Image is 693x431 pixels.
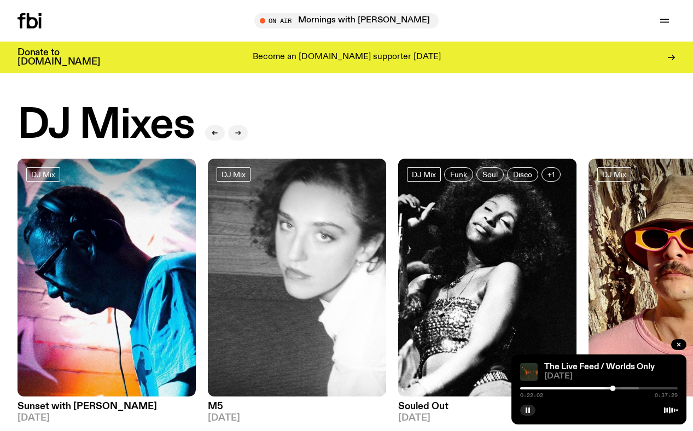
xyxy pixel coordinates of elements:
span: [DATE] [18,413,196,423]
img: A black and white photo of Lilly wearing a white blouse and looking up at the camera. [208,159,386,397]
span: 0:37:29 [655,393,678,398]
h3: Souled Out [398,402,576,411]
img: Simon Caldwell stands side on, looking downwards. He has headphones on. Behind him is a brightly ... [18,159,196,397]
a: M5[DATE] [208,397,386,423]
a: Souled Out[DATE] [398,397,576,423]
h2: DJ Mixes [18,105,194,147]
span: DJ Mix [602,170,626,178]
button: On AirMornings with [PERSON_NAME] [254,13,439,28]
span: DJ Mix [412,170,436,178]
a: Soul [476,167,504,182]
span: DJ Mix [222,170,246,178]
span: DJ Mix [31,170,55,178]
p: Become an [DOMAIN_NAME] supporter [DATE] [253,53,441,62]
span: +1 [548,170,555,178]
span: [DATE] [208,413,386,423]
span: 0:22:02 [520,393,543,398]
span: Disco [513,170,532,178]
a: Sunset with [PERSON_NAME][DATE] [18,397,196,423]
button: +1 [541,167,561,182]
a: The Live Feed / Worlds Only [544,363,655,371]
a: Disco [507,167,538,182]
a: DJ Mix [26,167,60,182]
h3: M5 [208,402,386,411]
span: Soul [482,170,498,178]
a: Funk [444,167,473,182]
a: DJ Mix [217,167,251,182]
a: DJ Mix [407,167,441,182]
span: Funk [450,170,467,178]
span: [DATE] [544,372,678,381]
a: DJ Mix [597,167,631,182]
h3: Donate to [DOMAIN_NAME] [18,48,100,67]
span: [DATE] [398,413,576,423]
h3: Sunset with [PERSON_NAME] [18,402,196,411]
img: A grainy film image of shadowy band figures on stage, with red light behind them [520,363,538,381]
